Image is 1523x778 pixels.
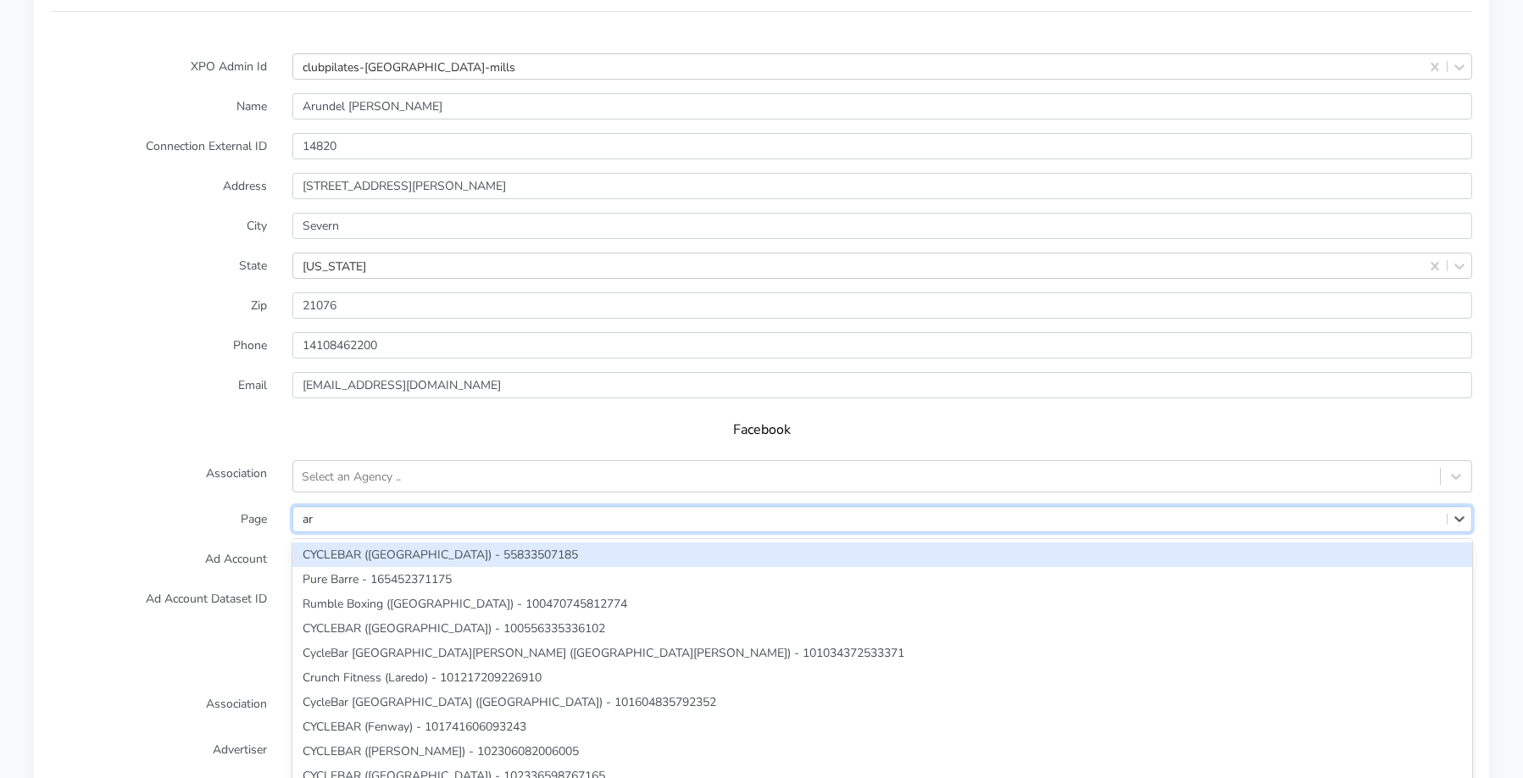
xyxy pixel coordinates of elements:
[38,93,280,119] label: Name
[292,714,1472,739] div: CYCLEBAR (Fenway) - 101741606093243
[68,422,1455,438] h5: Facebook
[292,133,1472,159] input: Enter the external ID ..
[38,53,280,80] label: XPO Admin Id
[38,213,280,239] label: City
[303,257,366,275] div: [US_STATE]
[38,691,280,723] label: Association
[38,546,280,572] label: Ad Account
[38,292,280,319] label: Zip
[292,690,1472,714] div: CycleBar [GEOGRAPHIC_DATA] ([GEOGRAPHIC_DATA]) - 101604835792352
[292,739,1472,764] div: CYCLEBAR ([PERSON_NAME]) - 102306082006005
[38,372,280,398] label: Email
[292,372,1472,398] input: Enter Email ...
[292,173,1472,199] input: Enter Address ..
[292,641,1472,665] div: CycleBar [GEOGRAPHIC_DATA][PERSON_NAME] ([GEOGRAPHIC_DATA][PERSON_NAME]) - 101034372533371
[38,586,280,630] label: Ad Account Dataset ID
[38,173,280,199] label: Address
[68,653,1455,669] h5: TikTok
[302,467,401,485] div: Select an Agency ..
[38,133,280,159] label: Connection External ID
[38,736,280,763] label: Advertiser
[38,506,280,532] label: Page
[292,665,1472,690] div: Crunch Fitness (Laredo) - 101217209226910
[292,332,1472,358] input: Enter phone ...
[292,542,1472,567] div: CYCLEBAR ([GEOGRAPHIC_DATA]) - 55833507185
[292,616,1472,641] div: CYCLEBAR ([GEOGRAPHIC_DATA]) - 100556335336102
[38,460,280,492] label: Association
[38,253,280,279] label: State
[292,592,1472,616] div: Rumble Boxing ([GEOGRAPHIC_DATA]) - 100470745812774
[292,213,1472,239] input: Enter the City ..
[292,292,1472,319] input: Enter Zip ..
[292,567,1472,592] div: Pure Barre - 165452371175
[38,332,280,358] label: Phone
[303,58,515,75] div: clubpilates-[GEOGRAPHIC_DATA]-mills
[292,93,1472,119] input: Enter Name ...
